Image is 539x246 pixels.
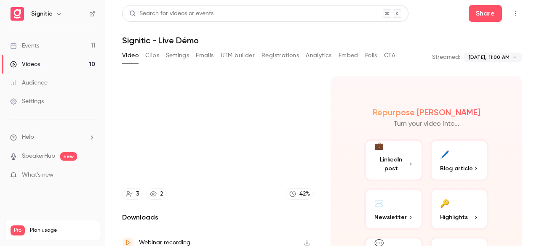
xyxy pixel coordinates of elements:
[136,190,139,198] div: 3
[384,49,395,62] button: CTA
[489,53,510,61] span: 11:00 AM
[122,35,522,45] h1: Signitic - Live Démo
[10,60,40,69] div: Videos
[22,171,53,180] span: What's new
[166,49,189,62] button: Settings
[221,49,255,62] button: UTM builder
[469,53,486,61] span: [DATE],
[440,196,449,209] div: 🔑
[440,213,468,222] span: Highlights
[430,188,489,230] button: 🔑Highlights
[430,139,489,181] button: 🖊️Blog article
[122,49,139,62] button: Video
[11,7,24,21] img: Signitic
[10,79,48,87] div: Audience
[374,155,408,173] span: LinkedIn post
[432,53,460,61] p: Streamed:
[30,227,95,234] span: Plan usage
[196,49,213,62] button: Emails
[10,133,95,142] li: help-dropdown-opener
[122,188,143,200] a: 3
[11,225,25,235] span: Pro
[286,188,314,200] a: 42%
[374,140,384,152] div: 💼
[374,196,384,209] div: ✉️
[374,213,407,222] span: Newsletter
[160,190,163,198] div: 2
[339,49,358,62] button: Embed
[10,97,44,106] div: Settings
[299,190,310,198] div: 42 %
[364,139,423,181] button: 💼LinkedIn post
[129,9,213,18] div: Search for videos or events
[440,164,473,173] span: Blog article
[146,188,167,200] a: 2
[440,148,449,161] div: 🖊️
[22,133,34,142] span: Help
[22,152,55,161] a: SpeakerHub
[394,119,459,129] p: Turn your video into...
[306,49,332,62] button: Analytics
[365,49,377,62] button: Polls
[469,5,502,22] button: Share
[60,152,77,161] span: new
[31,10,52,18] h6: Signitic
[145,49,159,62] button: Clips
[364,188,423,230] button: ✉️Newsletter
[509,7,522,20] button: Top Bar Actions
[373,107,480,117] h2: Repurpose [PERSON_NAME]
[122,212,314,222] h2: Downloads
[261,49,299,62] button: Registrations
[10,42,39,50] div: Events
